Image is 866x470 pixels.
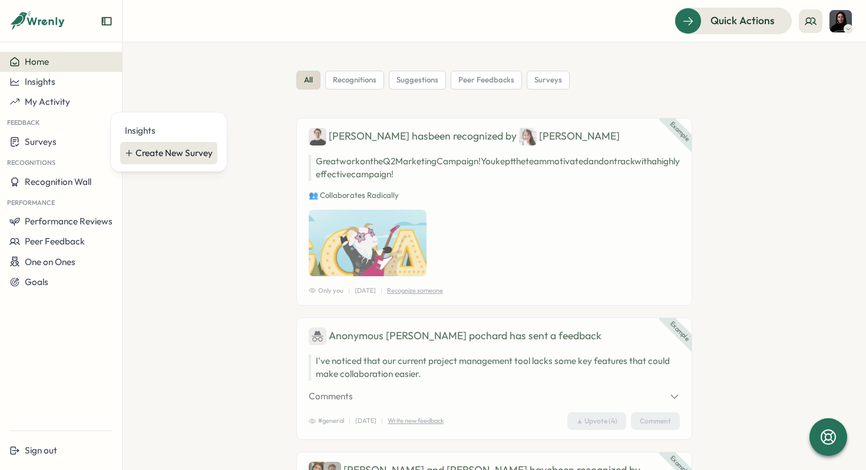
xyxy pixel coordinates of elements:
[355,286,376,296] p: [DATE]
[387,286,443,296] p: Recognize someone
[396,75,438,85] span: suggestions
[101,15,113,27] button: Expand sidebar
[388,416,444,426] p: Write new feedback
[304,75,313,85] span: all
[25,176,91,187] span: Recognition Wall
[125,124,213,137] div: Insights
[348,286,350,296] p: |
[333,75,376,85] span: recognitions
[135,147,213,160] div: Create New Survey
[309,327,680,345] div: has sent a feedback
[25,76,55,87] span: Insights
[381,286,382,296] p: |
[25,445,57,456] span: Sign out
[309,390,680,403] button: Comments
[309,190,680,201] p: 👥 Collaborates Radically
[316,355,680,380] p: I've noticed that our current project management tool lacks some key features that could make col...
[25,256,75,267] span: One on Ones
[25,276,48,287] span: Goals
[829,10,852,32] img: Lisa Scherer
[309,416,344,426] span: #general
[675,8,792,34] button: Quick Actions
[25,216,113,227] span: Performance Reviews
[309,327,507,345] div: Anonymous [PERSON_NAME] pochard
[25,56,49,67] span: Home
[534,75,562,85] span: surveys
[309,128,680,145] div: [PERSON_NAME] has been recognized by
[519,128,620,145] div: [PERSON_NAME]
[309,155,680,181] p: Great work on the Q2 Marketing Campaign! You kept the team motivated and on track with a highly e...
[25,236,85,247] span: Peer Feedback
[25,96,70,107] span: My Activity
[355,416,376,426] p: [DATE]
[519,128,537,145] img: Jane
[381,416,383,426] p: |
[309,286,343,296] span: Only you
[25,136,57,147] span: Surveys
[349,416,351,426] p: |
[458,75,514,85] span: peer feedbacks
[309,128,326,145] img: Ben
[309,210,427,276] img: Recognition Image
[710,13,775,28] span: Quick Actions
[120,142,217,164] a: Create New Survey
[309,390,353,403] span: Comments
[120,120,217,142] a: Insights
